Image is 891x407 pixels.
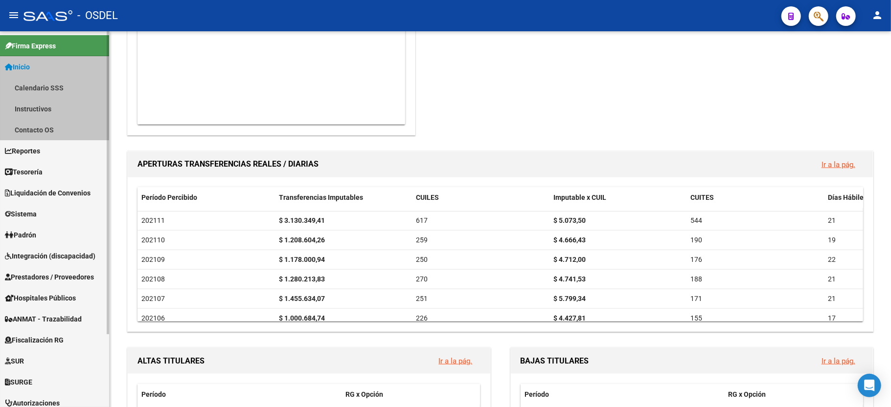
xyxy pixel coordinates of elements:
[690,275,702,283] span: 188
[5,272,94,282] span: Prestadores / Proveedores
[690,314,702,322] span: 155
[137,187,275,208] datatable-header-cell: Período Percibido
[137,384,342,405] datatable-header-cell: Período
[553,256,586,263] strong: $ 4.712,00
[439,357,473,365] a: Ir a la pág.
[416,295,428,302] span: 251
[137,159,319,169] span: APERTURAS TRANSFERENCIAS REALES / DIARIAS
[5,230,36,240] span: Padrón
[5,314,82,324] span: ANMAT - Trazabilidad
[279,193,363,201] span: Transferencias Imputables
[690,193,714,201] span: CUITES
[275,187,412,208] datatable-header-cell: Transferencias Imputables
[141,236,165,244] span: 202110
[858,374,881,397] div: Open Intercom Messenger
[686,187,824,208] datatable-header-cell: CUITES
[141,275,165,283] span: 202108
[5,188,91,198] span: Liquidación de Convenios
[416,236,428,244] span: 259
[5,293,76,303] span: Hospitales Públicos
[828,256,836,263] span: 22
[5,167,43,177] span: Tesorería
[5,41,56,51] span: Firma Express
[5,251,95,261] span: Integración (discapacidad)
[828,193,867,201] span: Días Hábiles
[279,275,325,283] strong: $ 1.280.213,83
[553,295,586,302] strong: $ 5.799,34
[828,275,836,283] span: 21
[553,216,586,224] strong: $ 5.073,50
[553,236,586,244] strong: $ 4.666,43
[416,193,439,201] span: CUILES
[141,314,165,322] span: 202106
[521,384,725,405] datatable-header-cell: Período
[729,390,766,398] span: RG x Opción
[871,9,883,21] mat-icon: person
[690,236,702,244] span: 190
[690,295,702,302] span: 171
[5,62,30,72] span: Inicio
[279,314,325,322] strong: $ 1.000.684,74
[141,216,165,224] span: 202111
[141,193,197,201] span: Período Percibido
[822,160,855,169] a: Ir a la pág.
[553,314,586,322] strong: $ 4.427,81
[416,275,428,283] span: 270
[342,384,546,405] datatable-header-cell: RG x Opción
[553,275,586,283] strong: $ 4.741,53
[345,390,383,398] span: RG x Opción
[279,256,325,263] strong: $ 1.178.000,94
[141,295,165,302] span: 202107
[416,216,428,224] span: 617
[5,209,37,219] span: Sistema
[279,295,325,302] strong: $ 1.455.634,07
[814,352,863,370] button: Ir a la pág.
[549,187,687,208] datatable-header-cell: Imputable x CUIL
[814,155,863,173] button: Ir a la pág.
[822,357,855,365] a: Ir a la pág.
[8,9,20,21] mat-icon: menu
[5,335,64,345] span: Fiscalización RG
[828,314,836,322] span: 17
[553,193,606,201] span: Imputable x CUIL
[141,256,165,263] span: 202109
[279,216,325,224] strong: $ 3.130.349,41
[5,146,40,156] span: Reportes
[828,295,836,302] span: 21
[525,390,549,398] span: Período
[412,187,549,208] datatable-header-cell: CUILES
[690,216,702,224] span: 544
[521,356,589,365] span: BAJAS TITULARES
[5,356,24,366] span: SUR
[416,314,428,322] span: 226
[279,236,325,244] strong: $ 1.208.604,26
[690,256,702,263] span: 176
[416,256,428,263] span: 250
[77,5,118,26] span: - OSDEL
[5,377,32,387] span: SURGE
[141,390,166,398] span: Período
[431,352,480,370] button: Ir a la pág.
[137,356,205,365] span: ALTAS TITULARES
[828,236,836,244] span: 19
[828,216,836,224] span: 21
